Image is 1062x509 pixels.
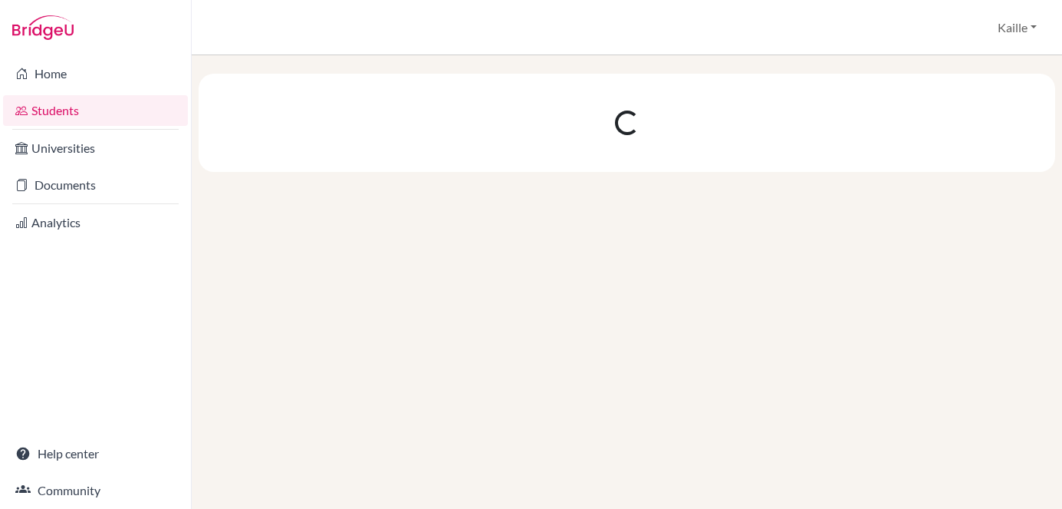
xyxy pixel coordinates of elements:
[12,15,74,40] img: Bridge-U
[3,170,188,200] a: Documents
[3,438,188,469] a: Help center
[3,475,188,506] a: Community
[991,13,1044,42] button: Kaille
[3,95,188,126] a: Students
[3,207,188,238] a: Analytics
[3,133,188,164] a: Universities
[3,58,188,89] a: Home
